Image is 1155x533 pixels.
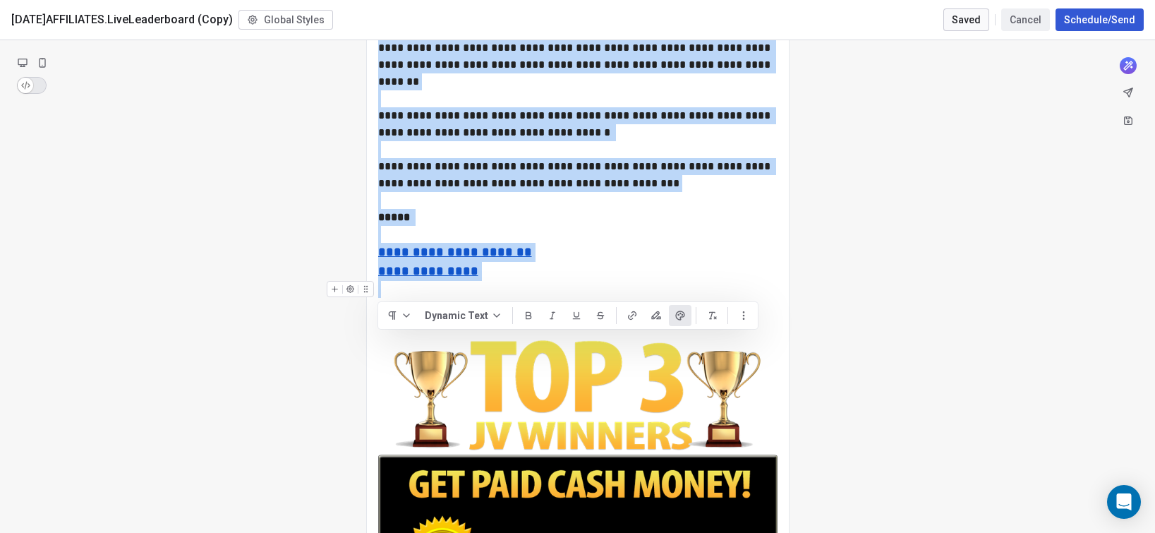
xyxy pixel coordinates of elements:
[11,11,233,28] span: [DATE]AFFILIATES.LiveLeaderboard (Copy)
[238,10,333,30] button: Global Styles
[1107,485,1141,519] div: Open Intercom Messenger
[1001,8,1050,31] button: Cancel
[1056,8,1144,31] button: Schedule/Send
[419,305,508,326] button: Dynamic Text
[943,8,989,31] button: Saved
